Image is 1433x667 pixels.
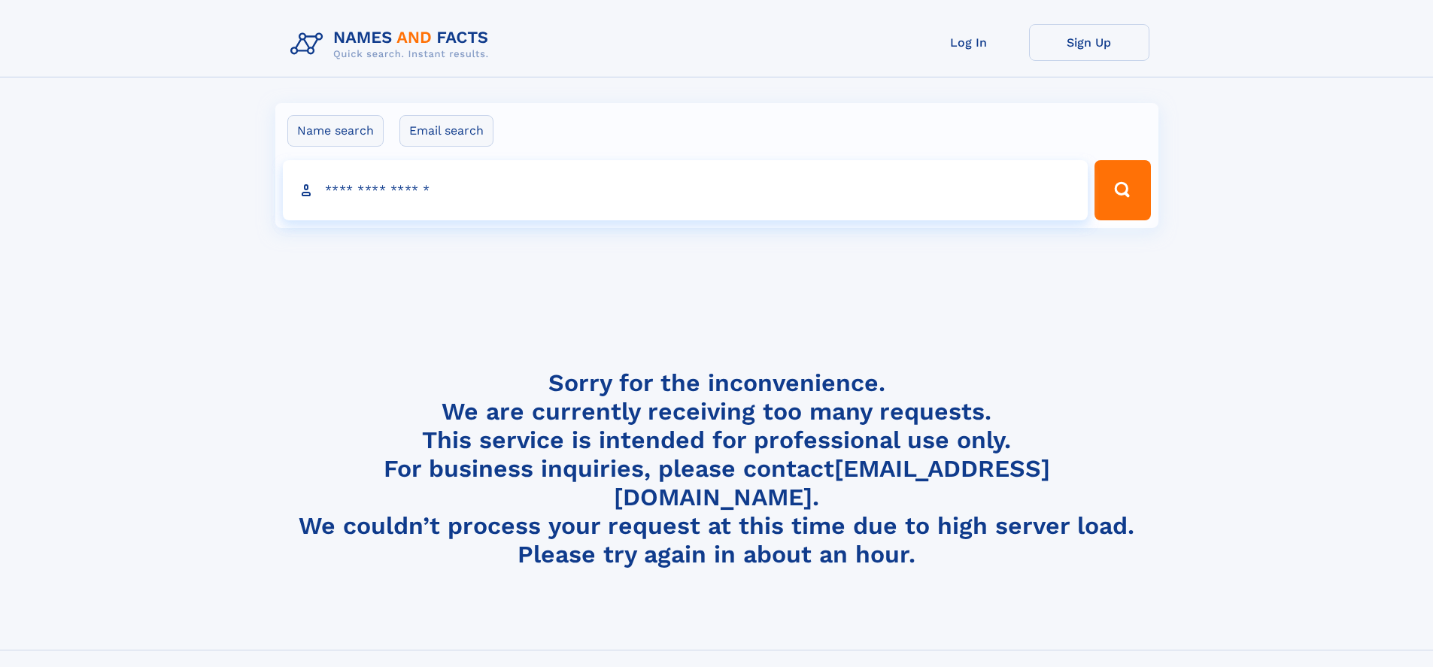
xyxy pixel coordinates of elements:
[284,368,1149,569] h4: Sorry for the inconvenience. We are currently receiving too many requests. This service is intend...
[287,115,384,147] label: Name search
[283,160,1088,220] input: search input
[614,454,1050,511] a: [EMAIL_ADDRESS][DOMAIN_NAME]
[1029,24,1149,61] a: Sign Up
[399,115,493,147] label: Email search
[1094,160,1150,220] button: Search Button
[909,24,1029,61] a: Log In
[284,24,501,65] img: Logo Names and Facts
